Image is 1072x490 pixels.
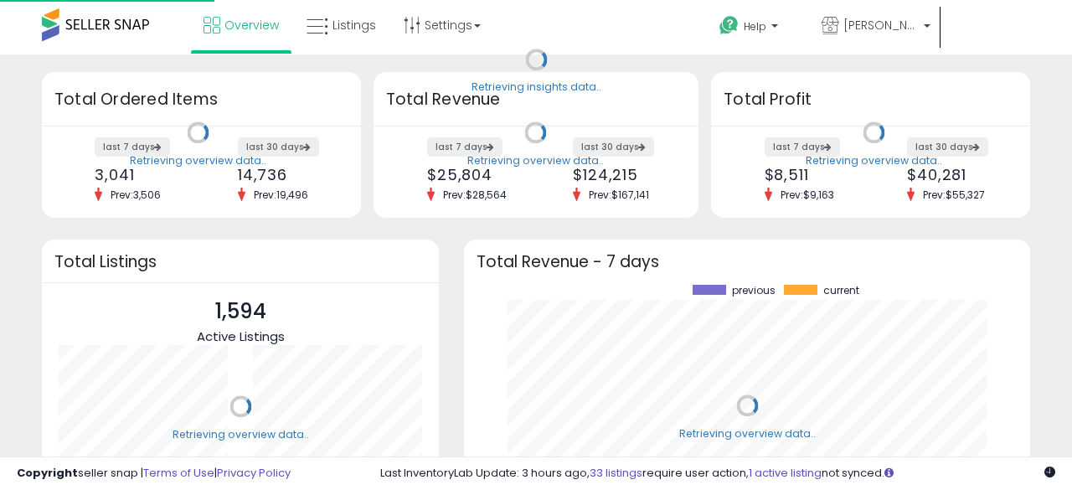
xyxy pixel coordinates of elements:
[17,465,78,481] strong: Copyright
[806,153,942,168] div: Retrieving overview data..
[224,17,279,34] span: Overview
[744,19,766,34] span: Help
[467,153,604,168] div: Retrieving overview data..
[173,427,309,442] div: Retrieving overview data..
[130,153,266,168] div: Retrieving overview data..
[332,17,376,34] span: Listings
[719,15,740,36] i: Get Help
[679,426,816,441] div: Retrieving overview data..
[17,466,291,482] div: seller snap | |
[706,3,807,54] a: Help
[843,17,919,34] span: [PERSON_NAME] Beauty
